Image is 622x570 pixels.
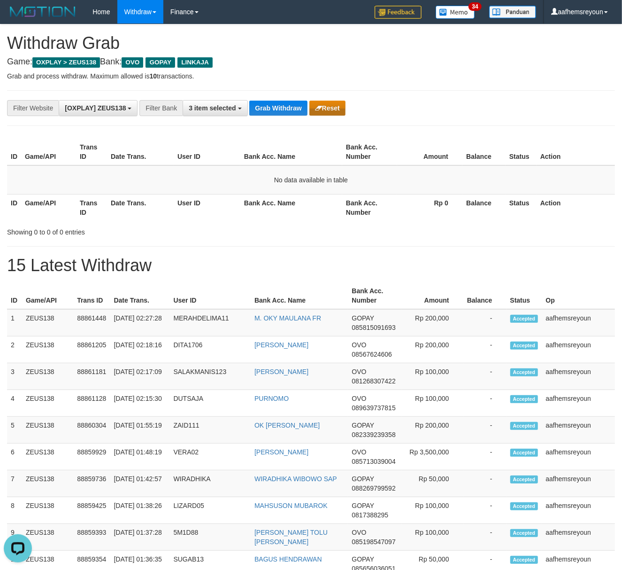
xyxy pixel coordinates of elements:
td: Rp 200,000 [402,417,463,444]
span: Accepted [510,395,538,403]
td: - [463,470,507,497]
td: [DATE] 02:17:09 [110,363,169,390]
td: Rp 200,000 [402,336,463,363]
th: User ID [174,139,240,165]
td: - [463,309,507,336]
th: Amount [402,282,463,309]
h4: Game: Bank: [7,57,615,67]
td: 88860304 [73,417,110,444]
span: 3 item selected [189,104,236,112]
td: 88859425 [73,497,110,524]
span: Accepted [510,368,538,376]
div: Showing 0 to 0 of 0 entries [7,224,252,237]
th: Game/API [21,194,76,221]
td: ZEUS138 [22,524,73,551]
td: [DATE] 02:18:16 [110,336,169,363]
td: ZEUS138 [22,444,73,470]
span: GOPAY [352,502,374,509]
span: Copy 085713039004 to clipboard [352,458,395,465]
button: 3 item selected [183,100,247,116]
a: [PERSON_NAME] TOLU [PERSON_NAME] [254,529,328,546]
h1: 15 Latest Withdraw [7,256,615,275]
td: - [463,524,507,551]
div: Filter Bank [139,100,183,116]
td: ZEUS138 [22,309,73,336]
td: ZEUS138 [22,336,73,363]
td: [DATE] 01:37:28 [110,524,169,551]
span: OVO [352,448,366,456]
span: Copy 082339239358 to clipboard [352,431,395,438]
td: 7 [7,470,22,497]
td: SALAKMANIS123 [169,363,251,390]
span: LINKAJA [177,57,213,68]
td: - [463,497,507,524]
th: ID [7,194,21,221]
td: [DATE] 01:55:19 [110,417,169,444]
th: Bank Acc. Number [342,139,397,165]
td: 5M1D88 [169,524,251,551]
a: OK [PERSON_NAME] [254,422,320,429]
td: 9 [7,524,22,551]
span: Copy 0817388295 to clipboard [352,511,388,519]
span: Copy 089639737815 to clipboard [352,404,395,412]
td: VERA02 [169,444,251,470]
th: Status [507,282,542,309]
td: 5 [7,417,22,444]
td: 88861181 [73,363,110,390]
span: 34 [468,2,481,11]
td: Rp 100,000 [402,390,463,417]
td: Rp 50,000 [402,470,463,497]
td: - [463,390,507,417]
th: Date Trans. [110,282,169,309]
span: OVO [122,57,143,68]
span: OVO [352,341,366,349]
span: Accepted [510,476,538,484]
button: Open LiveChat chat widget [4,4,32,32]
td: 88859929 [73,444,110,470]
td: DITA1706 [169,336,251,363]
td: - [463,417,507,444]
p: Grab and process withdraw. Maximum allowed is transactions. [7,71,615,81]
td: aafhemsreyoun [542,390,615,417]
strong: 10 [149,72,157,80]
th: Game/API [22,282,73,309]
td: aafhemsreyoun [542,470,615,497]
td: 1 [7,309,22,336]
span: OXPLAY > ZEUS138 [32,57,100,68]
a: PURNOMO [254,395,289,402]
td: 4 [7,390,22,417]
img: Button%20Memo.svg [436,6,475,19]
th: Date Trans. [107,139,174,165]
td: 2 [7,336,22,363]
span: OVO [352,529,366,536]
span: Copy 088269799592 to clipboard [352,484,395,492]
a: WIRADHIKA WIBOWO SAP [254,475,337,483]
span: Copy 085198547097 to clipboard [352,538,395,546]
span: Accepted [510,449,538,457]
th: Balance [462,139,506,165]
td: Rp 100,000 [402,363,463,390]
td: ZEUS138 [22,417,73,444]
td: aafhemsreyoun [542,363,615,390]
td: Rp 100,000 [402,497,463,524]
td: aafhemsreyoun [542,417,615,444]
span: Accepted [510,342,538,350]
td: 6 [7,444,22,470]
img: panduan.png [489,6,536,18]
button: Grab Withdraw [249,101,307,116]
td: - [463,363,507,390]
td: - [463,336,507,363]
th: Action [537,194,615,221]
span: Accepted [510,315,538,323]
td: 88859393 [73,524,110,551]
td: Rp 100,000 [402,524,463,551]
td: 88861128 [73,390,110,417]
span: Accepted [510,422,538,430]
th: User ID [169,282,251,309]
a: MAHSUSON MUBAROK [254,502,328,509]
td: Rp 3,500,000 [402,444,463,470]
span: GOPAY [352,475,374,483]
span: Accepted [510,502,538,510]
td: Rp 200,000 [402,309,463,336]
th: Op [542,282,615,309]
